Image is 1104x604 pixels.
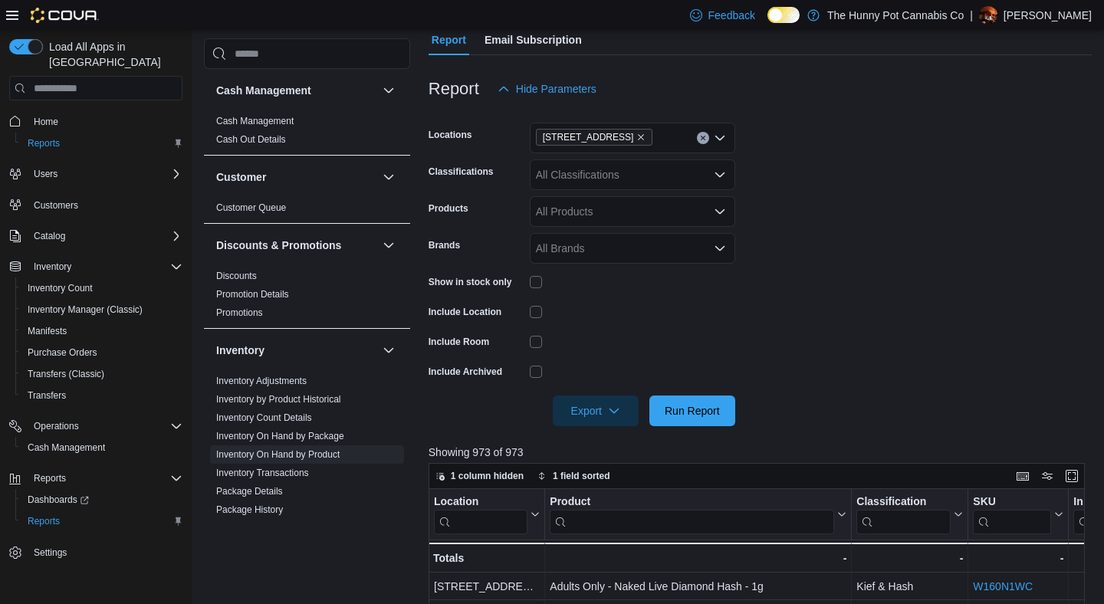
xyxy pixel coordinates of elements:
[34,168,58,180] span: Users
[973,549,1063,567] div: -
[204,372,410,599] div: Inventory
[204,112,410,155] div: Cash Management
[379,341,398,359] button: Inventory
[216,271,257,281] a: Discounts
[21,279,99,297] a: Inventory Count
[34,116,58,128] span: Home
[28,325,67,337] span: Manifests
[28,417,182,435] span: Operations
[649,396,735,426] button: Run Report
[28,258,77,276] button: Inventory
[434,495,527,534] div: Location
[550,495,834,510] div: Product
[28,137,60,149] span: Reports
[31,8,99,23] img: Cova
[973,581,1033,593] a: W160N1WC
[15,437,189,458] button: Cash Management
[21,491,95,509] a: Dashboards
[34,420,79,432] span: Operations
[429,445,1092,460] p: Showing 973 of 973
[216,431,344,442] a: Inventory On Hand by Package
[3,225,189,247] button: Catalog
[697,132,709,144] button: Clear input
[216,83,311,98] h3: Cash Management
[21,300,182,319] span: Inventory Manager (Classic)
[3,256,189,277] button: Inventory
[553,396,639,426] button: Export
[216,504,283,515] a: Package History
[429,306,501,318] label: Include Location
[3,163,189,185] button: Users
[3,468,189,489] button: Reports
[216,169,266,185] h3: Customer
[536,129,653,146] span: 1405 Carling Ave
[550,578,846,596] div: Adults Only - Naked Live Diamond Hash - 1g
[28,196,84,215] a: Customers
[28,111,182,130] span: Home
[451,470,524,482] span: 1 column hidden
[21,343,182,362] span: Purchase Orders
[216,394,341,405] a: Inventory by Product Historical
[216,343,376,358] button: Inventory
[379,168,398,186] button: Customer
[216,393,341,405] span: Inventory by Product Historical
[714,205,726,218] button: Open list of options
[21,343,103,362] a: Purchase Orders
[550,495,846,534] button: Product
[429,80,479,98] h3: Report
[21,491,182,509] span: Dashboards
[21,386,72,405] a: Transfers
[28,113,64,131] a: Home
[665,403,720,419] span: Run Report
[429,276,512,288] label: Show in stock only
[434,495,527,510] div: Location
[216,375,307,387] span: Inventory Adjustments
[28,165,64,183] button: Users
[216,202,286,213] a: Customer Queue
[973,495,1051,510] div: SKU
[216,467,309,479] span: Inventory Transactions
[15,510,189,532] button: Reports
[216,238,341,253] h3: Discounts & Promotions
[204,199,410,223] div: Customer
[216,202,286,214] span: Customer Queue
[3,110,189,132] button: Home
[433,549,540,567] div: Totals
[970,6,973,25] p: |
[216,238,376,253] button: Discounts & Promotions
[21,279,182,297] span: Inventory Count
[429,166,494,178] label: Classifications
[28,389,66,402] span: Transfers
[216,115,294,127] span: Cash Management
[21,386,182,405] span: Transfers
[429,366,502,378] label: Include Archived
[216,412,312,424] span: Inventory Count Details
[21,438,182,457] span: Cash Management
[28,368,104,380] span: Transfers (Classic)
[973,495,1063,534] button: SKU
[216,289,289,300] a: Promotion Details
[216,116,294,126] a: Cash Management
[856,549,963,567] div: -
[216,468,309,478] a: Inventory Transactions
[216,270,257,282] span: Discounts
[28,346,97,359] span: Purchase Orders
[216,430,344,442] span: Inventory On Hand by Package
[21,322,182,340] span: Manifests
[767,7,800,23] input: Dark Mode
[28,417,85,435] button: Operations
[636,133,646,142] button: Remove 1405 Carling Ave from selection in this group
[1038,467,1056,485] button: Display options
[485,25,582,55] span: Email Subscription
[15,342,189,363] button: Purchase Orders
[28,543,182,562] span: Settings
[21,365,110,383] a: Transfers (Classic)
[550,495,834,534] div: Product
[28,304,143,316] span: Inventory Manager (Classic)
[1004,6,1092,25] p: [PERSON_NAME]
[531,467,616,485] button: 1 field sorted
[28,165,182,183] span: Users
[543,130,634,145] span: [STREET_ADDRESS]
[204,267,410,328] div: Discounts & Promotions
